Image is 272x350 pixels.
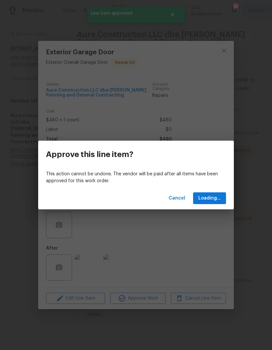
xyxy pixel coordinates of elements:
span: Loading... [198,194,221,202]
span: Cancel [169,194,185,202]
button: Cancel [166,192,188,204]
h3: Approve this line item? [46,150,133,159]
p: This action cannot be undone. The vendor will be paid after all items have been approved for this... [46,171,226,184]
button: Loading... [193,192,226,204]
